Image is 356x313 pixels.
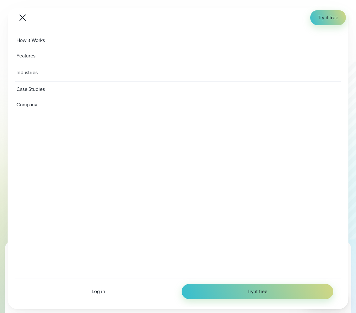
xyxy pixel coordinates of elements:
[182,284,333,299] a: Try it free
[247,288,268,295] span: Try it free
[15,82,341,97] a: Case Studies
[92,288,105,295] span: Log in
[15,48,122,63] span: Features
[15,97,77,112] span: Company
[15,33,341,48] a: How it Works
[318,14,338,21] span: Try it free
[15,65,201,80] span: Industries
[15,33,47,48] span: How it Works
[15,82,47,97] span: Case Studies
[23,288,174,295] a: Log in
[310,10,346,25] a: Try it free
